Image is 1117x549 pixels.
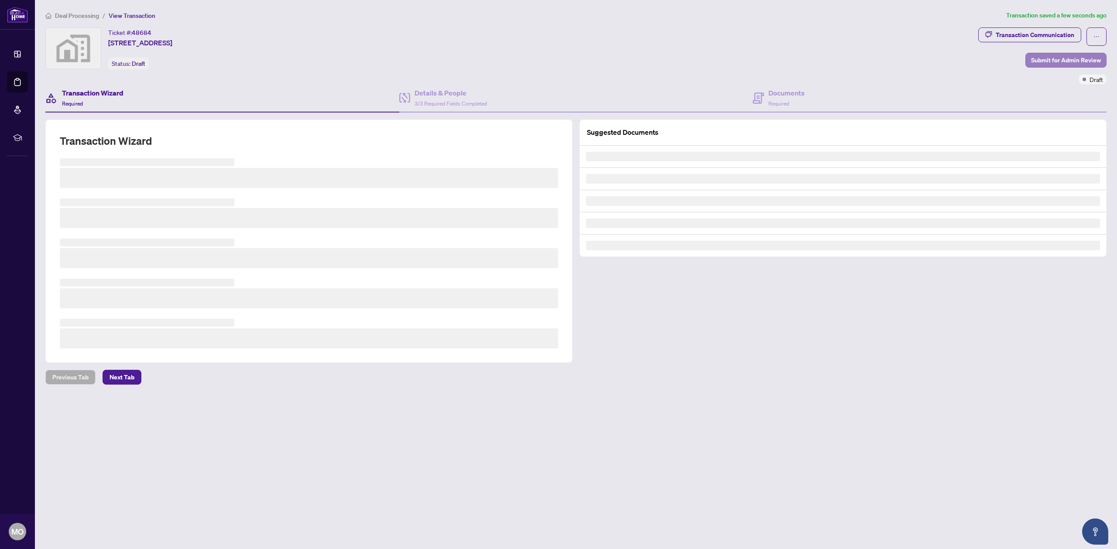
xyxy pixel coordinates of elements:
div: Ticket #: [108,27,151,38]
div: Status: [108,58,149,69]
span: Deal Processing [55,12,99,20]
span: MO [11,525,24,538]
h4: Documents [768,88,805,98]
div: Transaction Communication [996,28,1074,42]
span: 3/3 Required Fields Completed [415,100,487,107]
span: [STREET_ADDRESS] [108,38,172,48]
button: Open asap [1082,518,1108,545]
article: Transaction saved a few seconds ago [1006,10,1107,20]
li: / [103,10,105,20]
span: Required [62,100,83,107]
button: Previous Tab [45,370,96,385]
span: Next Tab [110,370,134,384]
span: Draft [1090,75,1103,84]
button: Transaction Communication [978,27,1081,42]
span: Required [768,100,789,107]
span: Submit for Admin Review [1031,53,1101,67]
img: logo [7,7,28,23]
span: 48684 [132,29,151,37]
h4: Details & People [415,88,487,98]
button: Submit for Admin Review [1025,53,1107,68]
span: Draft [132,60,145,68]
button: Next Tab [103,370,141,385]
span: ellipsis [1093,34,1100,40]
span: home [45,13,51,19]
img: svg%3e [46,28,101,69]
article: Suggested Documents [587,127,658,138]
h4: Transaction Wizard [62,88,123,98]
span: View Transaction [109,12,155,20]
h2: Transaction Wizard [60,134,152,148]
